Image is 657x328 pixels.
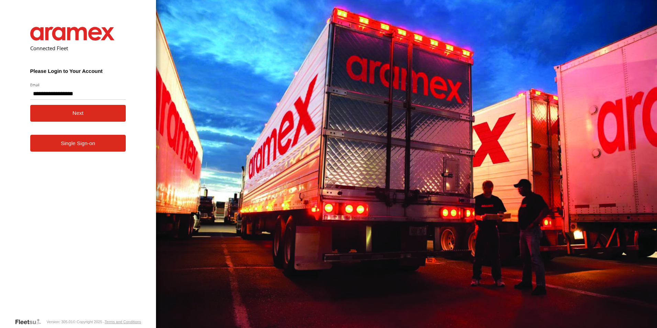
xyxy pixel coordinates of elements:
[15,318,46,325] a: Visit our Website
[30,45,126,52] h2: Connected Fleet
[104,320,141,324] a: Terms and Conditions
[30,135,126,152] a: Single Sign-on
[30,68,126,74] h3: Please Login to Your Account
[73,320,141,324] div: © Copyright 2025 -
[46,320,73,324] div: Version: 305.01
[30,82,126,87] label: Email
[30,105,126,122] button: Next
[30,27,115,41] img: Aramex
